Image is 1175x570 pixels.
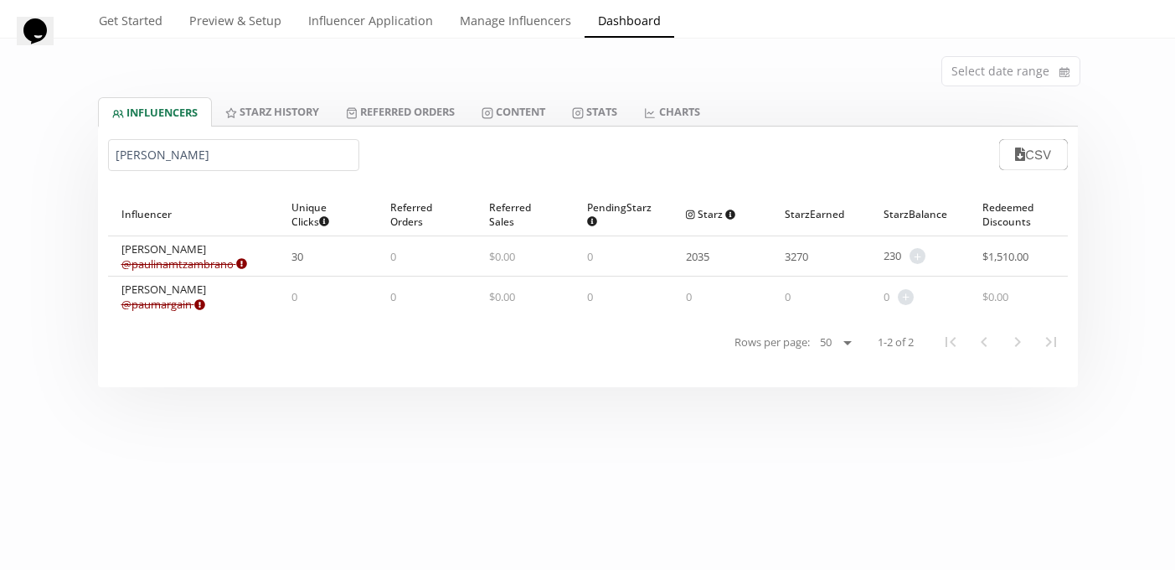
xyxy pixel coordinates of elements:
span: 2035 [686,249,709,264]
span: 3270 [785,249,808,264]
a: Referred Orders [332,97,468,126]
a: Get Started [85,6,176,39]
div: Referred Orders [390,193,462,236]
button: Previous Page [967,325,1001,359]
span: Unique Clicks [291,200,350,229]
span: 0 [291,289,297,304]
span: 0 [390,249,396,264]
span: Rows per page: [734,334,810,350]
div: [PERSON_NAME] [121,282,206,312]
iframe: chat widget [17,17,70,67]
span: 0 [390,289,396,304]
div: Influencer [121,193,265,236]
span: Pending Starz [587,200,652,229]
span: 30 [291,249,303,264]
a: @paulinamtzambrano [121,256,247,272]
span: + [910,248,925,264]
span: 0 [785,289,791,304]
span: 230 [884,248,901,264]
span: + [898,289,914,305]
a: Starz HISTORY [212,97,332,126]
a: INFLUENCERS [98,97,212,127]
button: Next Page [1001,325,1034,359]
button: First Page [934,325,967,359]
a: Stats [559,97,631,126]
a: Influencer Application [295,6,446,39]
div: Starz Earned [785,193,857,236]
div: Referred Sales [489,193,561,236]
div: Starz Balance [884,193,956,236]
div: Redeemed Discounts [982,193,1054,236]
a: Dashboard [585,6,674,39]
button: Last Page [1034,325,1068,359]
span: $ 0.00 [489,289,515,304]
a: @paumargain [121,297,205,312]
select: Rows per page: [813,333,858,353]
svg: calendar [1059,64,1069,80]
span: $ 1,510.00 [982,249,1028,264]
a: CHARTS [631,97,713,126]
span: $ 0.00 [982,289,1008,304]
span: 0 [686,289,692,304]
input: Search by name or handle... [108,139,359,171]
span: 0 [587,249,593,264]
div: [PERSON_NAME] [121,241,247,272]
span: 0 [587,289,593,304]
span: $ 0.00 [489,249,515,264]
span: 0 [884,289,889,305]
span: 1-2 of 2 [878,334,914,350]
a: Content [468,97,559,126]
a: Preview & Setup [176,6,295,39]
button: CSV [999,139,1067,170]
span: Starz [686,207,735,221]
a: Manage Influencers [446,6,585,39]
